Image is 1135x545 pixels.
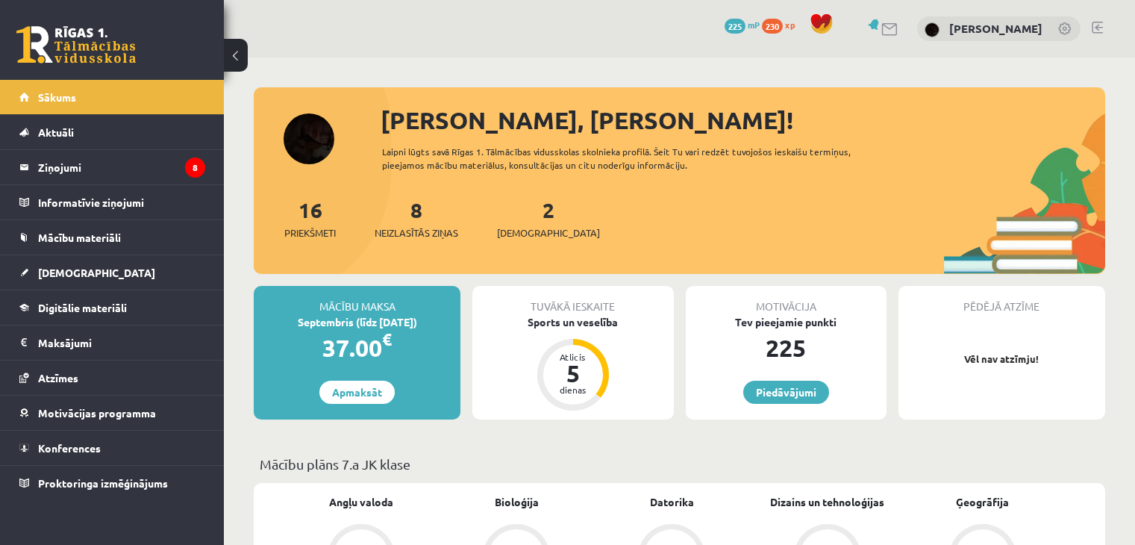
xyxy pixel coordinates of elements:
legend: Maksājumi [38,326,205,360]
a: Dizains un tehnoloģijas [770,494,884,510]
a: 16Priekšmeti [284,196,336,240]
a: Maksājumi [19,326,205,360]
div: Mācību maksa [254,286,460,314]
div: 5 [551,361,595,385]
a: Digitālie materiāli [19,290,205,325]
a: Rīgas 1. Tālmācības vidusskola [16,26,136,63]
a: Atzīmes [19,361,205,395]
span: [DEMOGRAPHIC_DATA] [497,225,600,240]
a: Ziņojumi8 [19,150,205,184]
legend: Ziņojumi [38,150,205,184]
span: Neizlasītās ziņas [375,225,458,240]
div: dienas [551,385,595,394]
span: Atzīmes [38,371,78,384]
i: 8 [185,158,205,178]
span: € [382,328,392,350]
a: Piedāvājumi [743,381,829,404]
div: 37.00 [254,330,460,366]
a: Apmaksāt [319,381,395,404]
a: Bioloģija [495,494,539,510]
div: Laipni lūgts savā Rīgas 1. Tālmācības vidusskolas skolnieka profilā. Šeit Tu vari redzēt tuvojošo... [382,145,893,172]
div: Tuvākā ieskaite [472,286,673,314]
div: Septembris (līdz [DATE]) [254,314,460,330]
div: 225 [686,330,887,366]
a: Angļu valoda [329,494,393,510]
legend: Informatīvie ziņojumi [38,185,205,219]
div: Motivācija [686,286,887,314]
div: Sports un veselība [472,314,673,330]
a: Informatīvie ziņojumi [19,185,205,219]
a: 225 mP [725,19,760,31]
span: mP [748,19,760,31]
div: Tev pieejamie punkti [686,314,887,330]
a: Aktuāli [19,115,205,149]
span: Motivācijas programma [38,406,156,420]
span: Priekšmeti [284,225,336,240]
a: 8Neizlasītās ziņas [375,196,458,240]
a: Konferences [19,431,205,465]
span: Mācību materiāli [38,231,121,244]
a: Motivācijas programma [19,396,205,430]
span: 225 [725,19,745,34]
a: Datorika [650,494,694,510]
a: Sākums [19,80,205,114]
a: 2[DEMOGRAPHIC_DATA] [497,196,600,240]
a: Proktoringa izmēģinājums [19,466,205,500]
span: Digitālie materiāli [38,301,127,314]
span: Konferences [38,441,101,455]
a: Ģeogrāfija [956,494,1009,510]
div: Pēdējā atzīme [898,286,1105,314]
span: Sākums [38,90,76,104]
img: Linda Rutka [925,22,939,37]
a: [DEMOGRAPHIC_DATA] [19,255,205,290]
div: [PERSON_NAME], [PERSON_NAME]! [381,102,1105,138]
p: Vēl nav atzīmju! [906,352,1098,367]
a: Mācību materiāli [19,220,205,255]
a: 230 xp [762,19,802,31]
span: [DEMOGRAPHIC_DATA] [38,266,155,279]
span: xp [785,19,795,31]
a: Sports un veselība Atlicis 5 dienas [472,314,673,413]
div: Atlicis [551,352,595,361]
span: Proktoringa izmēģinājums [38,476,168,490]
a: [PERSON_NAME] [949,21,1042,36]
span: Aktuāli [38,125,74,139]
span: 230 [762,19,783,34]
p: Mācību plāns 7.a JK klase [260,454,1099,474]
